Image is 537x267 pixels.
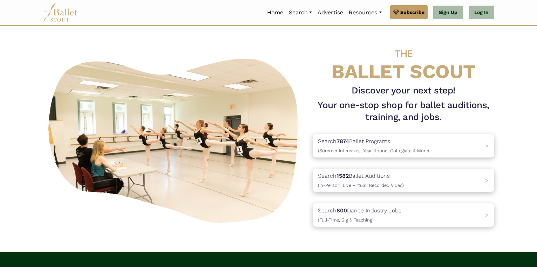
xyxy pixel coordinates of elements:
span: (Summer Intensives, Year-Round, Collegiate & More) [318,148,429,153]
a: Resources [346,5,384,20]
span: (Full-Time, Gig & Teaching) [318,217,374,223]
a: Search1582Ballet Auditions(In-Person, Live Virtual, Recorded Video) > [313,169,494,192]
span: > [485,212,489,218]
span: THE [395,48,412,59]
a: Sign Up [433,6,463,20]
p: Search Ballet Programs [318,137,429,155]
p: Search Dance Industry Jobs [318,206,401,224]
span: > [485,142,489,149]
b: 800 [337,207,347,214]
a: Search [286,5,315,20]
img: gem.svg [393,8,399,16]
img: A group of ballerinas talking to each other in a ballet studio [43,51,307,227]
a: Search7874Ballet Programs(Summer Intensives, Year-Round, Collegiate & More)> [313,134,494,157]
h3: Discover your next step! [313,85,494,97]
a: Search800Dance Industry Jobs(Full-Time, Gig & Teaching) > [313,203,494,227]
h4: BALLET SCOUT [313,40,494,82]
p: Search Ballet Auditions [318,171,404,189]
b: 7874 [337,138,349,145]
span: (In-Person, Live Virtual, Recorded Video) [318,183,404,188]
a: Home [264,5,286,20]
span: > [485,177,489,184]
span: Subscribe [400,8,424,16]
b: 1582 [337,173,349,179]
a: Advertise [315,5,346,20]
a: Log In [469,6,494,20]
h1: Your one-stop shop for ballet auditions, training, and jobs. [313,99,494,123]
a: Subscribe [390,5,428,19]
